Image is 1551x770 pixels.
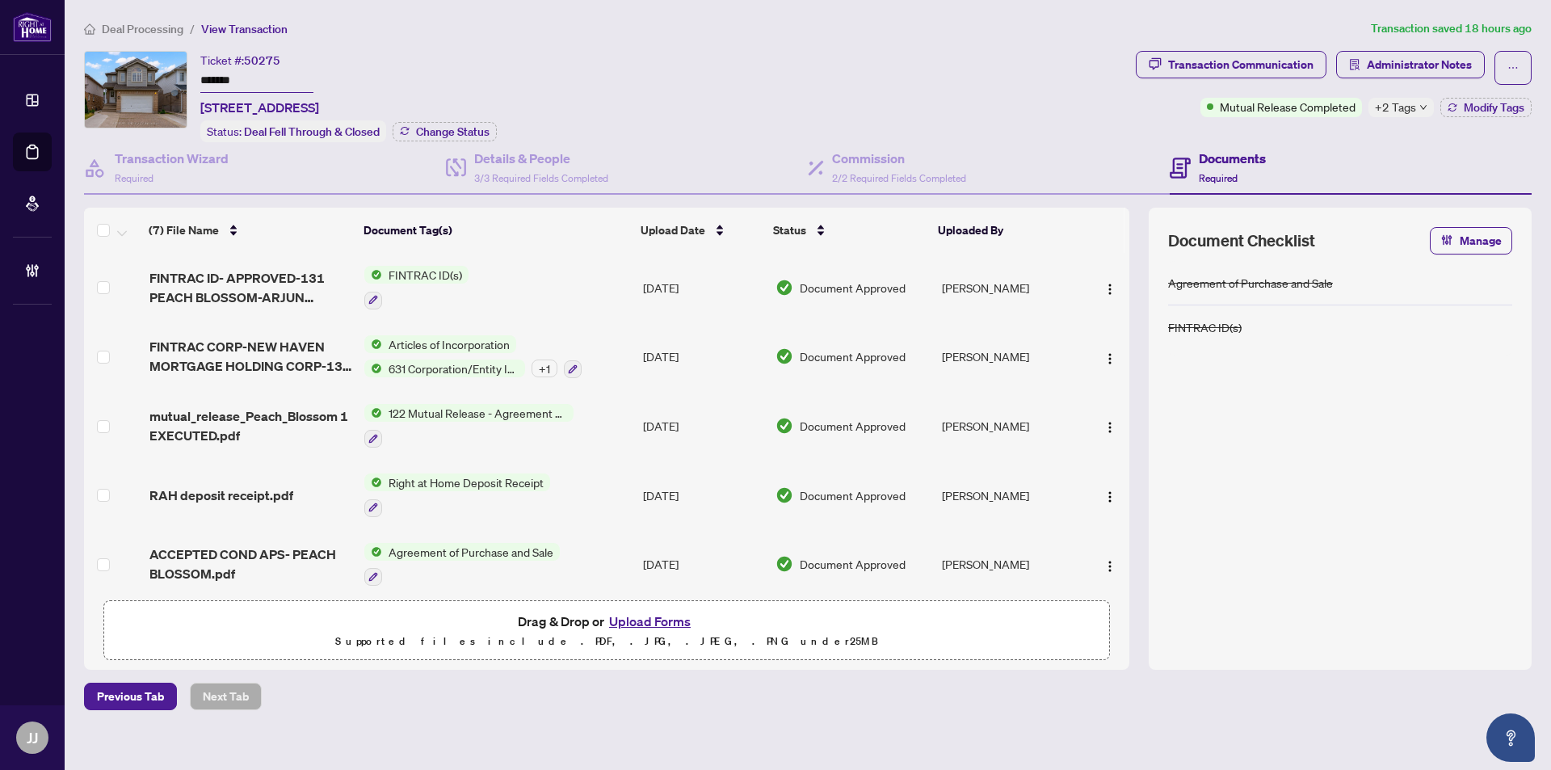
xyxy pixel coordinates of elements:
button: Transaction Communication [1136,51,1326,78]
span: Status [773,221,806,239]
span: [STREET_ADDRESS] [200,98,319,117]
span: Right at Home Deposit Receipt [382,473,550,491]
span: 122 Mutual Release - Agreement of Purchase and Sale [382,404,574,422]
button: Logo [1097,413,1123,439]
div: FINTRAC ID(s) [1168,318,1242,336]
div: Ticket #: [200,51,280,69]
span: +2 Tags [1375,98,1416,116]
img: Status Icon [364,404,382,422]
span: Change Status [416,126,490,137]
img: Status Icon [364,360,382,377]
td: [DATE] [637,530,770,600]
span: View Transaction [201,22,288,36]
span: Previous Tab [97,684,164,709]
img: Document Status [775,417,793,435]
span: FINTRAC CORP-NEW HAVEN MORTGAGE HOLDING CORP-131 PEACH BLOSSOM.pdf [149,337,351,376]
span: Required [1199,172,1238,184]
span: Mutual Release Completed [1220,98,1356,116]
span: FINTRAC ID(s) [382,266,469,284]
span: Administrator Notes [1367,52,1472,78]
button: Logo [1097,482,1123,508]
span: RAH deposit receipt.pdf [149,486,293,505]
img: Status Icon [364,335,382,353]
td: [PERSON_NAME] [935,322,1082,392]
span: Upload Date [641,221,705,239]
button: Status IconArticles of IncorporationStatus Icon631 Corporation/Entity Identification InformationR... [364,335,582,379]
img: Logo [1103,352,1116,365]
span: Required [115,172,153,184]
img: Document Status [775,555,793,573]
span: Drag & Drop orUpload FormsSupported files include .PDF, .JPG, .JPEG, .PNG under25MB [104,601,1109,661]
span: down [1419,103,1427,112]
button: Logo [1097,343,1123,369]
td: [PERSON_NAME] [935,461,1082,530]
td: [PERSON_NAME] [935,530,1082,600]
span: home [84,23,95,35]
span: Document Approved [800,417,906,435]
button: Status IconFINTRAC ID(s) [364,266,469,309]
span: Modify Tags [1464,102,1524,113]
img: Document Status [775,347,793,365]
td: [DATE] [637,461,770,530]
span: mutual_release_Peach_Blossom 1 EXECUTED.pdf [149,406,351,445]
img: Status Icon [364,266,382,284]
img: Logo [1103,560,1116,573]
h4: Documents [1199,149,1266,168]
span: Deal Fell Through & Closed [244,124,380,139]
td: [PERSON_NAME] [935,391,1082,461]
li: / [190,19,195,38]
span: Document Approved [800,347,906,365]
span: Document Approved [800,555,906,573]
span: (7) File Name [149,221,219,239]
td: [PERSON_NAME] [935,253,1082,322]
img: Document Status [775,486,793,504]
span: 3/3 Required Fields Completed [474,172,608,184]
th: Status [767,208,932,253]
span: ellipsis [1507,62,1519,74]
span: ACCEPTED COND APS- PEACH BLOSSOM.pdf [149,545,351,583]
article: Transaction saved 18 hours ago [1371,19,1532,38]
td: [DATE] [637,253,770,322]
img: IMG-X12252395_1.jpg [85,52,187,128]
img: Status Icon [364,543,382,561]
p: Supported files include .PDF, .JPG, .JPEG, .PNG under 25 MB [114,632,1099,651]
button: Previous Tab [84,683,177,710]
td: [DATE] [637,322,770,392]
span: Document Approved [800,486,906,504]
th: Uploaded By [931,208,1078,253]
h4: Details & People [474,149,608,168]
th: Upload Date [634,208,767,253]
div: + 1 [532,360,557,377]
button: Status IconRight at Home Deposit Receipt [364,473,550,517]
div: Agreement of Purchase and Sale [1168,274,1333,292]
span: 50275 [244,53,280,68]
span: Manage [1460,228,1502,254]
h4: Commission [832,149,966,168]
button: Logo [1097,551,1123,577]
button: Open asap [1486,713,1535,762]
span: solution [1349,59,1360,70]
img: Logo [1103,421,1116,434]
th: Document Tag(s) [357,208,634,253]
span: Articles of Incorporation [382,335,516,353]
img: Document Status [775,279,793,297]
img: Logo [1103,283,1116,296]
span: 631 Corporation/Entity Identification InformationRecord [382,360,525,377]
img: Logo [1103,490,1116,503]
span: Deal Processing [102,22,183,36]
img: logo [13,12,52,42]
img: Status Icon [364,473,382,491]
span: Agreement of Purchase and Sale [382,543,560,561]
span: Drag & Drop or [518,611,696,632]
button: Status Icon122 Mutual Release - Agreement of Purchase and Sale [364,404,574,448]
button: Logo [1097,275,1123,301]
span: 2/2 Required Fields Completed [832,172,966,184]
span: Document Approved [800,279,906,297]
button: Change Status [393,122,497,141]
span: Document Checklist [1168,229,1315,252]
button: Modify Tags [1440,98,1532,117]
span: JJ [27,726,38,749]
button: Status IconAgreement of Purchase and Sale [364,543,560,587]
div: Transaction Communication [1168,52,1314,78]
div: Status: [200,120,386,142]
